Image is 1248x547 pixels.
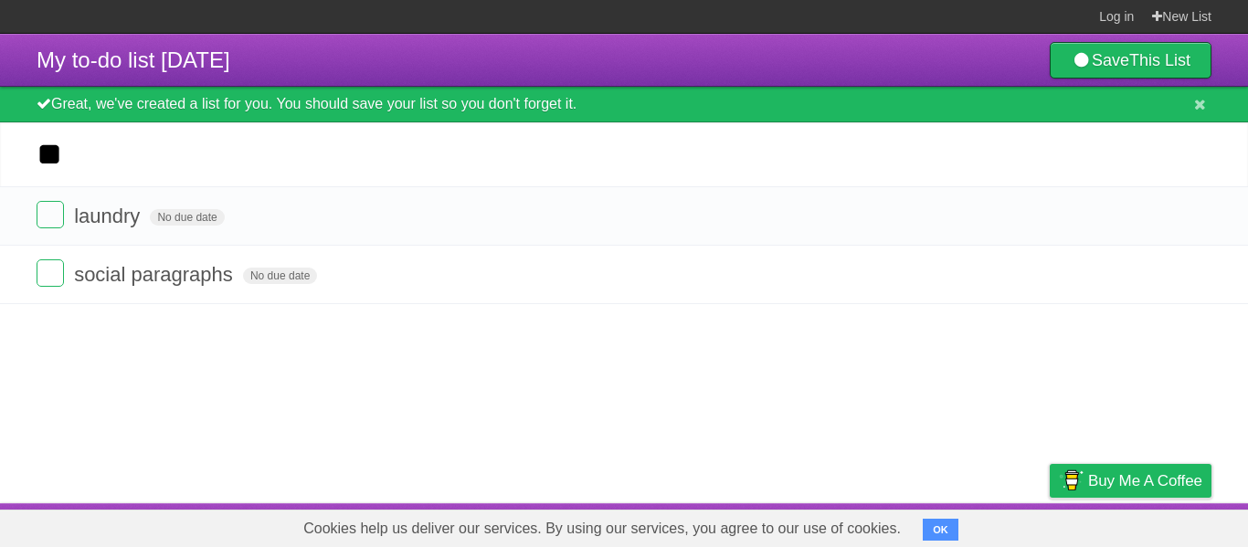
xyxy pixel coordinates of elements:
a: About [807,508,845,542]
span: No due date [243,268,317,284]
span: social paragraphs [74,263,238,286]
img: Buy me a coffee [1059,465,1084,496]
a: Suggest a feature [1096,508,1211,542]
span: Cookies help us deliver our services. By using our services, you agree to our use of cookies. [285,510,919,547]
b: This List [1129,51,1190,69]
span: No due date [150,209,224,226]
button: OK [923,519,958,541]
label: Done [37,259,64,287]
label: Done [37,201,64,228]
span: Buy me a coffee [1088,465,1202,497]
a: Privacy [1026,508,1073,542]
span: My to-do list [DATE] [37,47,230,72]
a: Buy me a coffee [1050,464,1211,498]
a: Developers [867,508,941,542]
a: SaveThis List [1050,42,1211,79]
span: laundry [74,205,144,227]
a: Terms [964,508,1004,542]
